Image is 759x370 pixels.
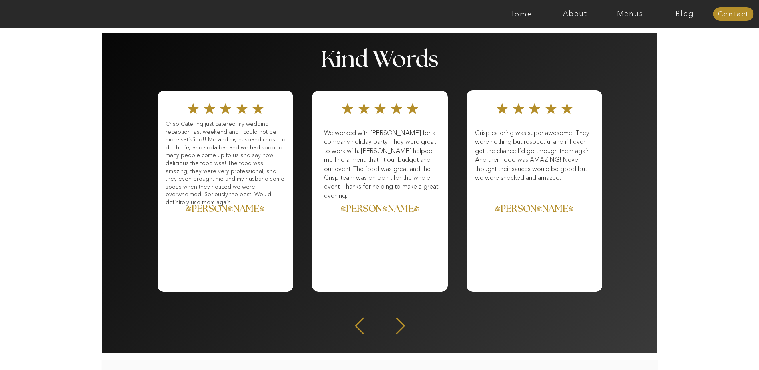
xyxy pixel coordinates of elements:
[324,128,439,216] p: We worked with [PERSON_NAME] for a company holiday party. They were great to work with. [PERSON_N...
[475,128,594,216] p: Crisp catering was super awesome! They were nothing but respectful and if I ever get the chance I...
[166,120,286,208] p: Crisp Catering just catered my wedding reception last weekend and I could not be more satisfied!!...
[321,48,439,72] h1: Kind Words
[145,204,306,216] a: [PERSON_NAME]
[713,10,753,18] a: Contact
[493,10,548,18] a: Home
[454,204,615,216] a: [PERSON_NAME]
[300,204,460,216] a: [PERSON_NAME]
[548,10,603,18] a: About
[657,10,712,18] a: Blog
[603,10,657,18] a: Menus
